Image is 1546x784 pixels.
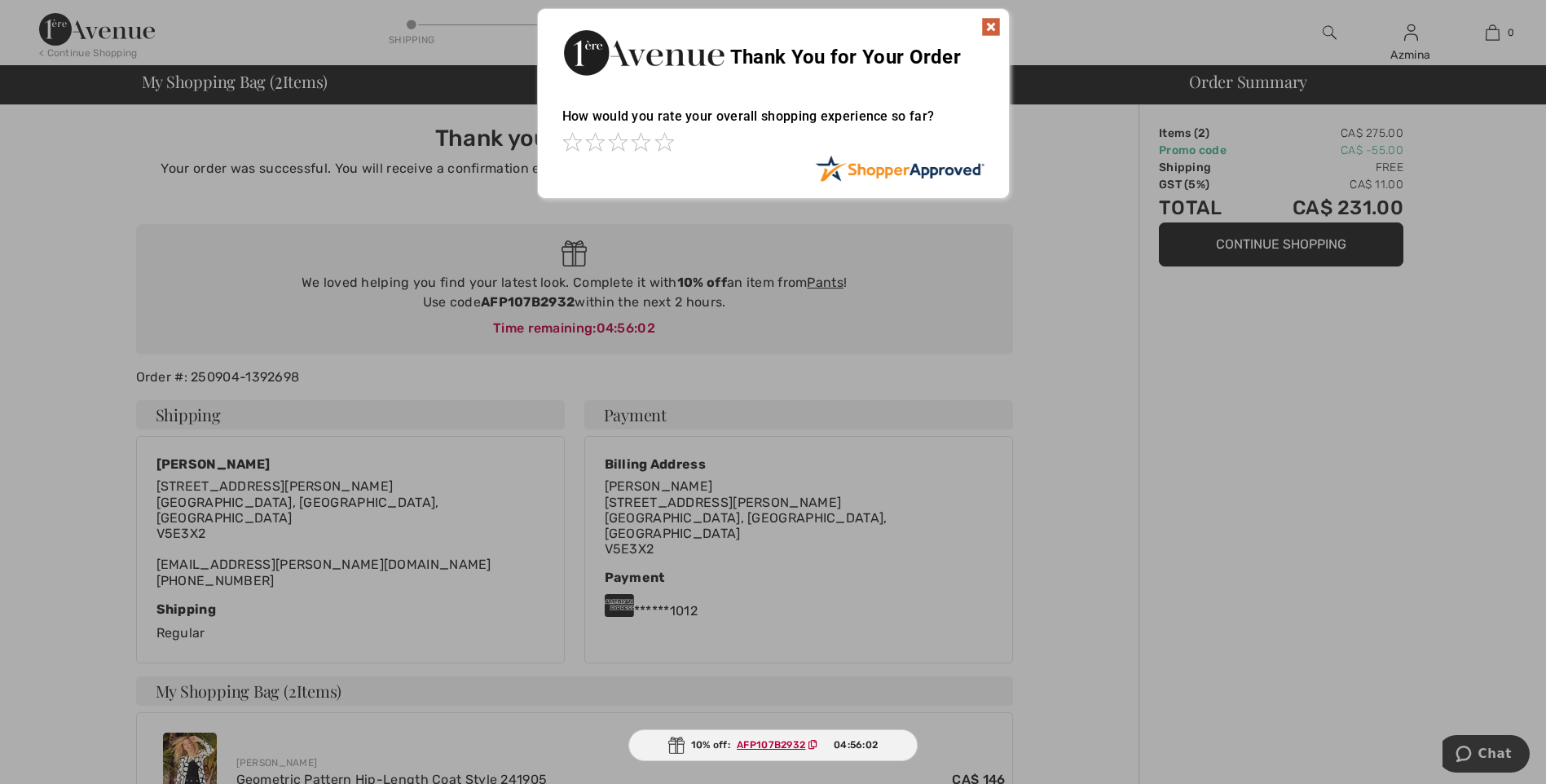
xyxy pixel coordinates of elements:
[834,738,878,752] span: 04:56:02
[981,17,1001,37] img: x
[730,46,961,68] span: Thank You for Your Order
[668,737,685,754] img: Gift.svg
[737,739,805,751] ins: AFP107B2932
[562,92,984,155] div: How would you rate your overall shopping experience so far?
[562,25,725,80] img: Thank You for Your Order
[36,11,69,26] span: Chat
[628,729,918,761] div: 10% off:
